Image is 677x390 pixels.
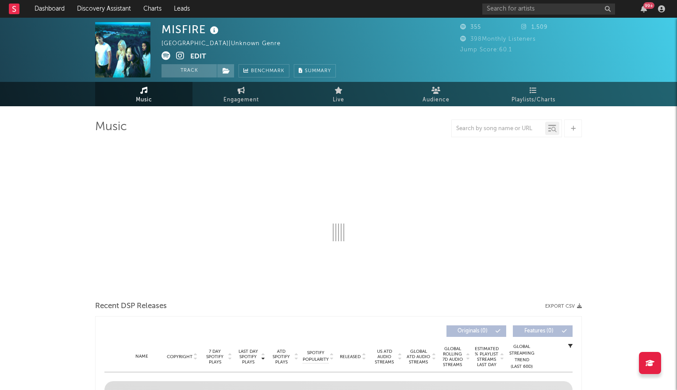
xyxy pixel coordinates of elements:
[290,82,387,106] a: Live
[190,51,206,62] button: Edit
[460,36,536,42] span: 398 Monthly Listeners
[340,354,361,359] span: Released
[236,349,260,365] span: Last Day Spotify Plays
[508,344,535,370] div: Global Streaming Trend (Last 60D)
[162,39,291,49] div: [GEOGRAPHIC_DATA] | Unknown Genre
[303,350,329,363] span: Spotify Popularity
[440,346,465,367] span: Global Rolling 7D Audio Streams
[513,325,573,337] button: Features(0)
[387,82,485,106] a: Audience
[643,2,654,9] div: 99 +
[167,354,192,359] span: Copyright
[512,95,555,105] span: Playlists/Charts
[482,4,615,15] input: Search for artists
[223,95,259,105] span: Engagement
[95,82,192,106] a: Music
[406,349,431,365] span: Global ATD Audio Streams
[203,349,227,365] span: 7 Day Spotify Plays
[333,95,344,105] span: Live
[423,95,450,105] span: Audience
[519,328,559,334] span: Features ( 0 )
[192,82,290,106] a: Engagement
[136,95,152,105] span: Music
[545,304,582,309] button: Export CSV
[251,66,285,77] span: Benchmark
[162,64,217,77] button: Track
[521,24,548,30] span: 1,509
[122,353,162,360] div: Name
[269,349,293,365] span: ATD Spotify Plays
[452,328,493,334] span: Originals ( 0 )
[446,325,506,337] button: Originals(0)
[162,22,221,37] div: MISFIRE
[460,47,512,53] span: Jump Score: 60.1
[372,349,396,365] span: US ATD Audio Streams
[238,64,289,77] a: Benchmark
[641,5,647,12] button: 99+
[294,64,336,77] button: Summary
[452,125,545,132] input: Search by song name or URL
[474,346,499,367] span: Estimated % Playlist Streams Last Day
[95,301,167,312] span: Recent DSP Releases
[460,24,481,30] span: 355
[485,82,582,106] a: Playlists/Charts
[305,69,331,73] span: Summary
